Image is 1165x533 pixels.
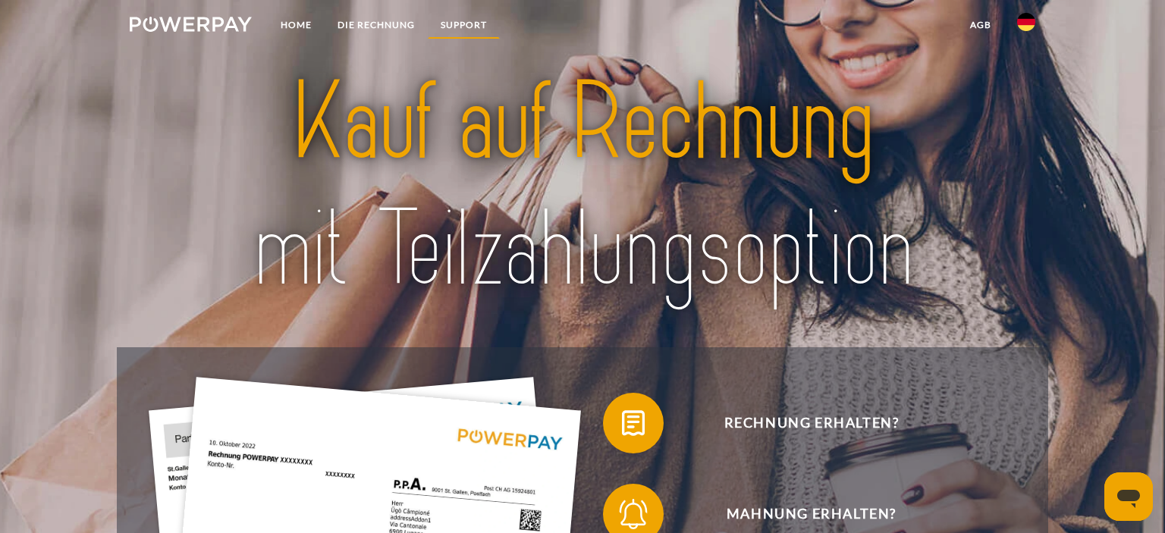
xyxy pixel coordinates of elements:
[1017,13,1035,31] img: de
[428,11,500,39] a: SUPPORT
[614,495,652,533] img: qb_bell.svg
[1104,472,1153,521] iframe: Schaltfläche zum Öffnen des Messaging-Fensters
[603,393,997,453] button: Rechnung erhalten?
[174,53,991,319] img: title-powerpay_de.svg
[268,11,325,39] a: Home
[130,17,252,32] img: logo-powerpay-white.svg
[614,404,652,442] img: qb_bill.svg
[957,11,1004,39] a: agb
[626,393,997,453] span: Rechnung erhalten?
[325,11,428,39] a: DIE RECHNUNG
